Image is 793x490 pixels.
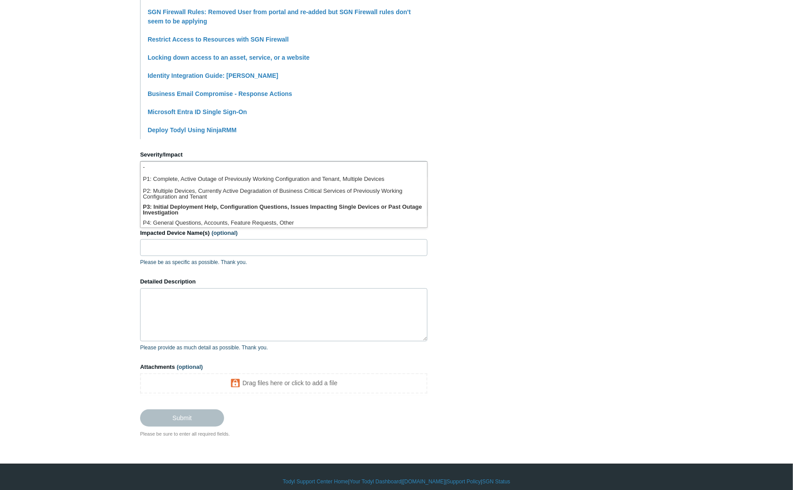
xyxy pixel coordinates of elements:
[148,72,278,79] a: Identity Integration Guide: [PERSON_NAME]
[141,202,427,218] li: P3: Initial Deployment Help, Configuration Questions, Issues Impacting Single Devices or Past Out...
[141,186,427,202] li: P2: Multiple Devices, Currently Active Degradation of Business Critical Services of Previously Wo...
[403,478,445,486] a: [DOMAIN_NAME]
[140,277,427,286] label: Detailed Description
[141,218,427,230] li: P4: General Questions, Accounts, Feature Requests, Other
[283,478,348,486] a: Todyl Support Center Home
[140,410,224,426] input: Submit
[148,36,289,43] a: Restrict Access to Resources with SGN Firewall
[148,126,236,134] a: Deploy Todyl Using NinjaRMM
[140,363,427,371] label: Attachments
[148,54,309,61] a: Locking down access to an asset, service, or a website
[141,162,427,174] li: -
[350,478,401,486] a: Your Todyl Dashboard
[447,478,481,486] a: Support Policy
[148,108,247,115] a: Microsoft Entra ID Single Sign-On
[177,364,203,370] span: (optional)
[140,478,653,486] div: | | | |
[482,478,510,486] a: SGN Status
[140,258,427,266] p: Please be as specific as possible. Thank you.
[141,174,427,186] li: P1: Complete, Active Outage of Previously Working Configuration and Tenant, Multiple Devices
[140,229,427,237] label: Impacted Device Name(s)
[140,150,427,159] label: Severity/Impact
[148,8,411,25] a: SGN Firewall Rules: Removed User from portal and re-added but SGN Firewall rules don't seem to be...
[148,90,292,97] a: Business Email Compromise - Response Actions
[140,430,427,438] div: Please be sure to enter all required fields.
[212,230,238,236] span: (optional)
[140,344,427,352] p: Please provide as much detail as possible. Thank you.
